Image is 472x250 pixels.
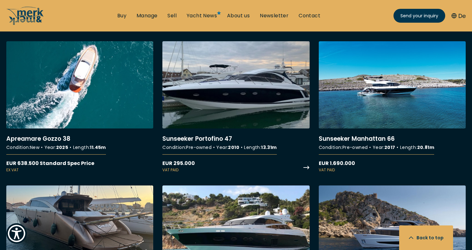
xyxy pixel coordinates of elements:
button: Back to top [399,225,453,250]
span: Send your inquiry [400,13,438,19]
a: More details aboutSunseeker Manhattan 66 [319,41,466,173]
a: More details aboutSunseeker Portofino 47 [162,41,309,173]
a: Send your inquiry [393,9,445,23]
a: Buy [117,12,126,19]
a: More details aboutApreamare Gozzo 38 [6,41,153,173]
a: Newsletter [260,12,288,19]
button: De [452,12,466,20]
button: Show Accessibility Preferences [6,223,27,244]
a: Contact [299,12,320,19]
a: Manage [137,12,157,19]
a: About us [227,12,250,19]
a: Sell [167,12,177,19]
a: / [6,20,44,27]
a: Yacht News [187,12,217,19]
